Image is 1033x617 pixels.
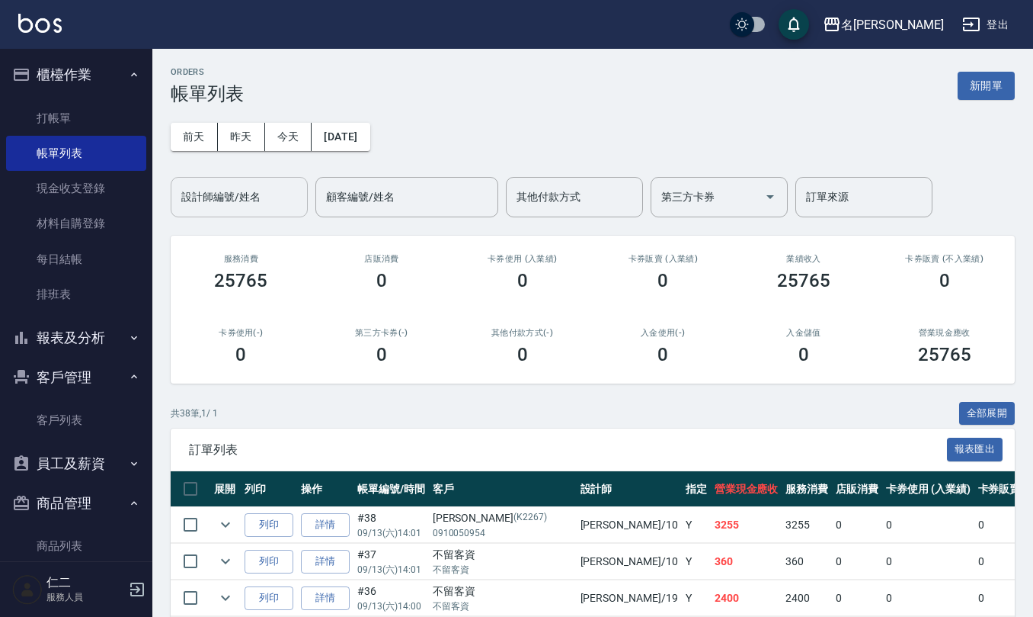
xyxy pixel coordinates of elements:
a: 商品列表 [6,529,146,564]
h2: 卡券販賣 (不入業績) [892,254,996,264]
button: 名[PERSON_NAME] [817,9,950,40]
p: 09/13 (六) 14:01 [357,563,425,577]
th: 卡券使用 (入業績) [882,471,974,507]
td: 0 [882,507,974,543]
td: 2400 [711,580,782,616]
p: (K2267) [513,510,547,526]
th: 設計師 [577,471,682,507]
button: 櫃檯作業 [6,55,146,95]
td: 0 [882,544,974,580]
button: 登出 [956,11,1015,39]
div: 不留客資 [433,547,573,563]
td: 360 [711,544,782,580]
button: 客戶管理 [6,358,146,397]
td: Y [682,544,711,580]
td: #38 [353,507,429,543]
td: Y [682,580,711,616]
button: 列印 [245,586,293,610]
h3: 25765 [918,344,971,365]
div: [PERSON_NAME] [433,510,573,526]
p: 不留客資 [433,563,573,577]
a: 詳情 [301,586,350,610]
h3: 0 [657,344,668,365]
td: Y [682,507,711,543]
h3: 服務消費 [189,254,293,264]
a: 現金收支登錄 [6,171,146,206]
h3: 0 [517,270,528,291]
a: 打帳單 [6,101,146,136]
a: 報表匯出 [947,442,1003,456]
h2: ORDERS [171,67,244,77]
button: expand row [214,586,237,609]
h2: 入金儲值 [752,328,856,338]
h3: 帳單列表 [171,83,244,104]
h3: 25765 [777,270,830,291]
button: [DATE] [312,123,369,151]
p: 不留客資 [433,599,573,613]
th: 客戶 [429,471,577,507]
button: expand row [214,513,237,536]
button: 列印 [245,513,293,537]
th: 服務消費 [782,471,832,507]
h2: 入金使用(-) [611,328,715,338]
h2: 營業現金應收 [892,328,996,338]
th: 列印 [241,471,297,507]
td: #36 [353,580,429,616]
a: 詳情 [301,513,350,537]
h3: 0 [798,344,809,365]
th: 指定 [682,471,711,507]
h3: 0 [376,344,387,365]
td: 3255 [782,507,832,543]
h2: 其他付款方式(-) [470,328,574,338]
button: 商品管理 [6,484,146,523]
p: 共 38 筆, 1 / 1 [171,407,218,420]
a: 材料自購登錄 [6,206,146,241]
h2: 卡券使用 (入業績) [470,254,574,264]
button: 新開單 [958,72,1015,100]
a: 客戶列表 [6,403,146,438]
button: 員工及薪資 [6,444,146,484]
h2: 店販消費 [330,254,434,264]
button: 全部展開 [959,402,1015,426]
a: 排班表 [6,277,146,312]
td: 0 [882,580,974,616]
button: 昨天 [218,123,265,151]
td: 360 [782,544,832,580]
h3: 0 [235,344,246,365]
p: 0910050954 [433,526,573,540]
h2: 卡券使用(-) [189,328,293,338]
a: 詳情 [301,550,350,574]
button: 報表及分析 [6,318,146,358]
span: 訂單列表 [189,442,947,458]
button: Open [758,185,782,209]
a: 帳單列表 [6,136,146,171]
a: 每日結帳 [6,242,146,277]
img: Person [12,574,43,605]
button: expand row [214,550,237,573]
td: 0 [832,507,882,543]
h3: 0 [939,270,950,291]
th: 操作 [297,471,353,507]
button: 報表匯出 [947,438,1003,461]
div: 不留客資 [433,583,573,599]
td: [PERSON_NAME] /19 [577,580,682,616]
td: 3255 [711,507,782,543]
p: 09/13 (六) 14:01 [357,526,425,540]
th: 帳單編號/時間 [353,471,429,507]
td: 0 [832,580,882,616]
div: 名[PERSON_NAME] [841,15,944,34]
button: save [779,9,809,40]
h2: 第三方卡券(-) [330,328,434,338]
h3: 0 [517,344,528,365]
h3: 0 [657,270,668,291]
p: 09/13 (六) 14:00 [357,599,425,613]
p: 服務人員 [46,590,124,604]
th: 營業現金應收 [711,471,782,507]
h3: 0 [376,270,387,291]
h2: 卡券販賣 (入業績) [611,254,715,264]
td: 0 [832,544,882,580]
button: 今天 [265,123,312,151]
h3: 25765 [214,270,267,291]
button: 前天 [171,123,218,151]
th: 展開 [210,471,241,507]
